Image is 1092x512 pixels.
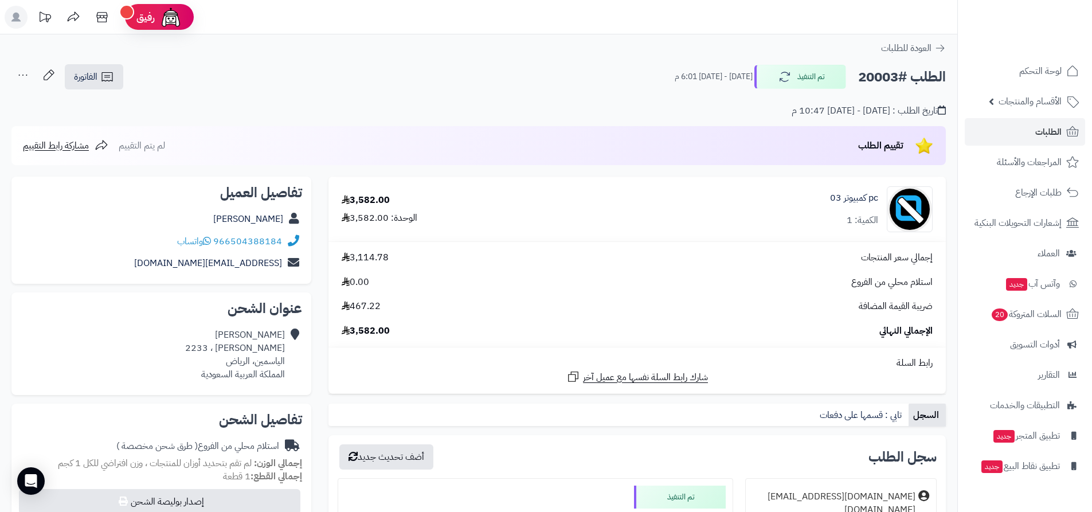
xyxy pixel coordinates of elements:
a: شارك رابط السلة نفسها مع عميل آخر [566,370,708,384]
a: مشاركة رابط التقييم [23,139,108,153]
strong: إجمالي القطع: [251,470,302,483]
span: 20 [992,308,1008,322]
span: جديد [993,430,1015,443]
span: الإجمالي النهائي [879,325,933,338]
div: الوحدة: 3,582.00 [342,212,417,225]
span: ضريبة القيمة المضافة [859,300,933,313]
span: 467.22 [342,300,381,313]
button: تم التنفيذ [754,65,846,89]
span: 3,582.00 [342,325,390,338]
span: التقارير [1038,367,1060,383]
h2: تفاصيل الشحن [21,413,302,427]
span: العودة للطلبات [881,41,931,55]
span: 3,114.78 [342,251,389,264]
span: الطلبات [1035,124,1062,140]
span: ( طرق شحن مخصصة ) [116,439,198,453]
div: الكمية: 1 [847,214,878,227]
div: 3,582.00 [342,194,390,207]
a: تابي : قسمها على دفعات [815,404,909,427]
a: 966504388184 [213,234,282,248]
span: التطبيقات والخدمات [990,397,1060,413]
a: التقارير [965,361,1085,389]
span: طلبات الإرجاع [1015,185,1062,201]
img: no_image-90x90.png [887,186,932,232]
a: السجل [909,404,946,427]
a: أدوات التسويق [965,331,1085,358]
span: لم يتم التقييم [119,139,165,153]
span: استلام محلي من الفروع [851,276,933,289]
span: 0.00 [342,276,369,289]
div: Open Intercom Messenger [17,467,45,495]
h2: تفاصيل العميل [21,186,302,200]
img: logo-2.png [1014,26,1081,50]
a: تحديثات المنصة [30,6,59,32]
div: [PERSON_NAME] [PERSON_NAME] ، 2233 الياسمين، الرياض المملكة العربية السعودية [185,329,285,381]
small: [DATE] - [DATE] 6:01 م [675,71,753,83]
h2: الطلب #20003 [858,65,946,89]
img: ai-face.png [159,6,182,29]
span: الفاتورة [74,70,97,84]
span: السلات المتروكة [991,306,1062,322]
a: واتساب [177,234,211,248]
span: إشعارات التحويلات البنكية [974,215,1062,231]
span: تقييم الطلب [858,139,903,153]
a: لوحة التحكم [965,57,1085,85]
a: التطبيقات والخدمات [965,392,1085,419]
h2: عنوان الشحن [21,302,302,315]
span: أدوات التسويق [1010,337,1060,353]
a: تطبيق المتجرجديد [965,422,1085,450]
div: تم التنفيذ [634,486,726,509]
button: أضف تحديث جديد [339,444,433,470]
span: لوحة التحكم [1019,63,1062,79]
span: رفيق [136,10,155,24]
a: السلات المتروكة20 [965,300,1085,328]
a: [EMAIL_ADDRESS][DOMAIN_NAME] [134,256,282,270]
span: تطبيق نقاط البيع [980,458,1060,474]
a: pc كمبيوتر 03 [830,191,878,205]
a: الفاتورة [65,64,123,89]
span: تطبيق المتجر [992,428,1060,444]
a: العودة للطلبات [881,41,946,55]
h3: سجل الطلب [868,450,937,464]
div: استلام محلي من الفروع [116,440,279,453]
a: [PERSON_NAME] [213,212,283,226]
span: لم تقم بتحديد أوزان للمنتجات ، وزن افتراضي للكل 1 كجم [58,456,252,470]
span: جديد [1006,278,1027,291]
a: المراجعات والأسئلة [965,148,1085,176]
span: الأقسام والمنتجات [999,93,1062,110]
span: المراجعات والأسئلة [997,154,1062,170]
span: شارك رابط السلة نفسها مع عميل آخر [583,371,708,384]
a: العملاء [965,240,1085,267]
span: العملاء [1038,245,1060,261]
a: تطبيق نقاط البيعجديد [965,452,1085,480]
a: إشعارات التحويلات البنكية [965,209,1085,237]
strong: إجمالي الوزن: [254,456,302,470]
span: جديد [981,460,1003,473]
div: تاريخ الطلب : [DATE] - [DATE] 10:47 م [792,104,946,118]
a: الطلبات [965,118,1085,146]
span: إجمالي سعر المنتجات [861,251,933,264]
span: مشاركة رابط التقييم [23,139,89,153]
a: وآتس آبجديد [965,270,1085,298]
span: وآتس آب [1005,276,1060,292]
div: رابط السلة [333,357,941,370]
a: طلبات الإرجاع [965,179,1085,206]
small: 1 قطعة [223,470,302,483]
